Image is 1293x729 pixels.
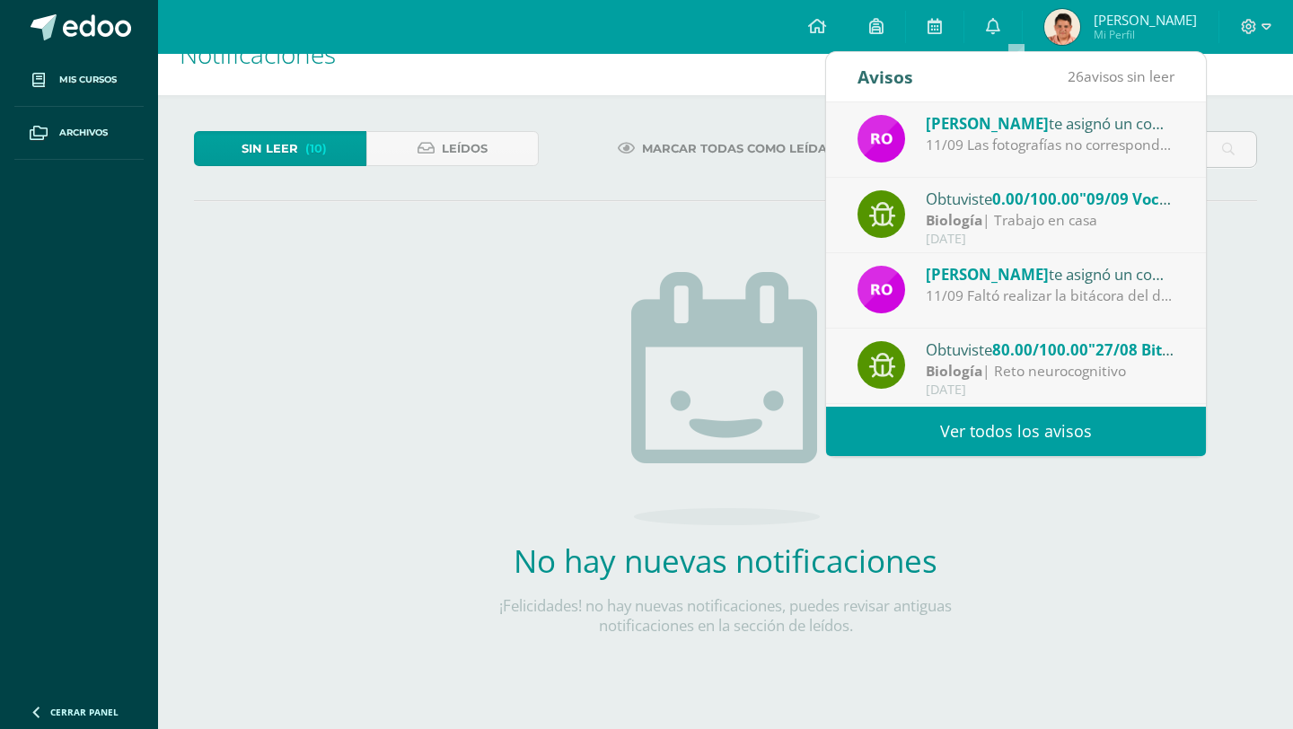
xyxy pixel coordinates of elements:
[858,266,905,313] img: 08228f36aa425246ac1f75ab91e507c5.png
[858,52,913,101] div: Avisos
[926,382,1175,398] div: [DATE]
[180,37,336,71] span: Notificaciones
[59,126,108,140] span: Archivos
[858,115,905,162] img: 08228f36aa425246ac1f75ab91e507c5.png
[926,338,1175,361] div: Obtuviste en
[926,264,1049,285] span: [PERSON_NAME]
[194,131,366,166] a: Sin leer(10)
[14,107,144,160] a: Archivos
[50,706,119,718] span: Cerrar panel
[305,132,327,165] span: (10)
[926,187,1175,210] div: Obtuviste en
[1094,27,1197,42] span: Mi Perfil
[1068,66,1174,86] span: avisos sin leer
[926,210,1175,231] div: | Trabajo en casa
[992,189,1079,209] span: 0.00/100.00
[595,131,857,166] a: Marcar todas como leídas
[926,135,1175,155] div: 11/09 Las fotografías no corresponden al glosario que se solicitó
[826,407,1206,456] a: Ver todos los avisos
[1094,11,1197,29] span: [PERSON_NAME]
[992,339,1088,360] span: 80.00/100.00
[926,285,1175,306] div: 11/09 Faltó realizar la bitácora del día a día.
[242,132,298,165] span: Sin leer
[926,361,982,381] strong: Biología
[366,131,539,166] a: Leídos
[1068,66,1084,86] span: 26
[59,73,117,87] span: Mis cursos
[631,272,820,525] img: no_activities.png
[926,210,982,230] strong: Biología
[926,361,1175,382] div: | Reto neurocognitivo
[461,596,990,636] p: ¡Felicidades! no hay nuevas notificaciones, puedes revisar antiguas notificaciones en la sección ...
[1088,339,1211,360] span: "27/08 Bitácora"
[14,54,144,107] a: Mis cursos
[461,540,990,582] h2: No hay nuevas notificaciones
[442,132,488,165] span: Leídos
[926,232,1175,247] div: [DATE]
[926,113,1049,134] span: [PERSON_NAME]
[1044,9,1080,45] img: c7f6891603fb5af6efb770ab50e2a5d8.png
[926,111,1175,135] div: te asignó un comentario en '09/09 Vocabulario plantas terrestres' para 'Biología'
[926,262,1175,285] div: te asignó un comentario en '27/08 Bitácora' para 'Biología'
[642,132,834,165] span: Marcar todas como leídas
